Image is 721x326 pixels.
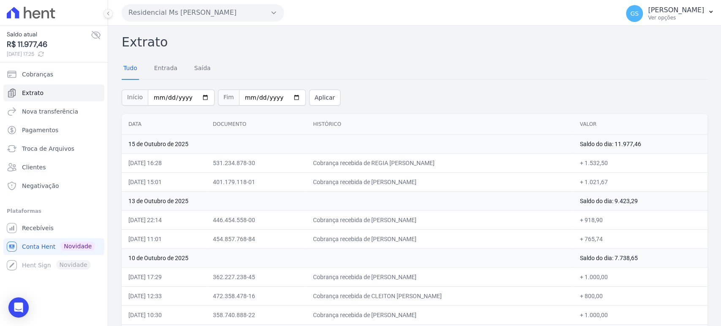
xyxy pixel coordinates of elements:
[206,153,306,172] td: 531.234.878-30
[122,267,206,286] td: [DATE] 17:29
[3,140,104,157] a: Troca de Arquivos
[306,210,573,229] td: Cobrança recebida de [PERSON_NAME]
[206,229,306,248] td: 454.857.768-84
[206,210,306,229] td: 446.454.558-00
[7,50,91,58] span: [DATE] 17:25
[122,191,573,210] td: 13 de Outubro de 2025
[306,153,573,172] td: Cobrança recebida de REGIA [PERSON_NAME]
[309,90,340,106] button: Aplicar
[152,58,179,80] a: Entrada
[60,242,95,251] span: Novidade
[573,210,707,229] td: + 918,90
[573,114,707,135] th: Valor
[7,66,101,274] nav: Sidebar
[206,114,306,135] th: Documento
[619,2,721,25] button: GS [PERSON_NAME] Ver opções
[3,220,104,236] a: Recebíveis
[22,163,46,171] span: Clientes
[7,30,91,39] span: Saldo atual
[630,11,639,16] span: GS
[3,122,104,139] a: Pagamentos
[3,238,104,255] a: Conta Hent Novidade
[3,159,104,176] a: Clientes
[3,177,104,194] a: Negativação
[573,305,707,324] td: + 1.000,00
[206,267,306,286] td: 362.227.238-45
[122,90,148,106] span: Início
[573,191,707,210] td: Saldo do dia: 9.423,29
[648,14,704,21] p: Ver opções
[22,242,55,251] span: Conta Hent
[122,248,573,267] td: 10 de Outubro de 2025
[306,305,573,324] td: Cobrança recebida de [PERSON_NAME]
[122,229,206,248] td: [DATE] 11:01
[8,297,29,318] div: Open Intercom Messenger
[7,206,101,216] div: Plataformas
[3,66,104,83] a: Cobranças
[573,134,707,153] td: Saldo do dia: 11.977,46
[306,172,573,191] td: Cobrança recebida de [PERSON_NAME]
[122,210,206,229] td: [DATE] 22:14
[122,4,284,21] button: Residencial Ms [PERSON_NAME]
[218,90,239,106] span: Fim
[573,267,707,286] td: + 1.000,00
[22,182,59,190] span: Negativação
[306,114,573,135] th: Histórico
[573,248,707,267] td: Saldo do dia: 7.738,65
[22,144,74,153] span: Troca de Arquivos
[206,172,306,191] td: 401.179.118-01
[122,114,206,135] th: Data
[306,267,573,286] td: Cobrança recebida de [PERSON_NAME]
[22,89,44,97] span: Extrato
[573,286,707,305] td: + 800,00
[122,153,206,172] td: [DATE] 16:28
[122,172,206,191] td: [DATE] 15:01
[206,305,306,324] td: 358.740.888-22
[573,172,707,191] td: + 1.021,67
[22,70,53,79] span: Cobranças
[122,134,573,153] td: 15 de Outubro de 2025
[122,286,206,305] td: [DATE] 12:33
[573,229,707,248] td: + 765,74
[306,229,573,248] td: Cobrança recebida de [PERSON_NAME]
[3,84,104,101] a: Extrato
[193,58,212,80] a: Saída
[7,39,91,50] span: R$ 11.977,46
[22,107,78,116] span: Nova transferência
[648,6,704,14] p: [PERSON_NAME]
[306,286,573,305] td: Cobrança recebida de CLEITON [PERSON_NAME]
[122,58,139,80] a: Tudo
[22,224,54,232] span: Recebíveis
[22,126,58,134] span: Pagamentos
[122,305,206,324] td: [DATE] 10:30
[573,153,707,172] td: + 1.532,50
[3,103,104,120] a: Nova transferência
[122,33,707,52] h2: Extrato
[206,286,306,305] td: 472.358.478-16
